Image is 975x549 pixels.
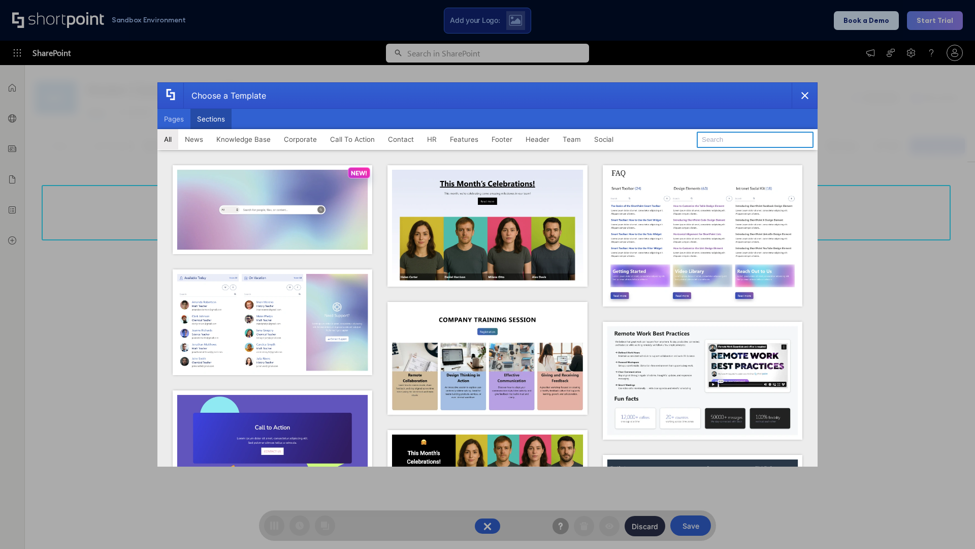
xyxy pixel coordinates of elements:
[443,129,485,149] button: Features
[183,83,266,108] div: Choose a Template
[277,129,323,149] button: Corporate
[157,82,818,467] div: template selector
[157,129,178,149] button: All
[190,109,232,129] button: Sections
[556,129,588,149] button: Team
[210,129,277,149] button: Knowledge Base
[588,129,620,149] button: Social
[519,129,556,149] button: Header
[924,500,975,549] iframe: Chat Widget
[323,129,381,149] button: Call To Action
[381,129,420,149] button: Contact
[351,169,367,177] p: NEW!
[420,129,443,149] button: HR
[485,129,519,149] button: Footer
[697,132,814,148] input: Search
[178,129,210,149] button: News
[157,109,190,129] button: Pages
